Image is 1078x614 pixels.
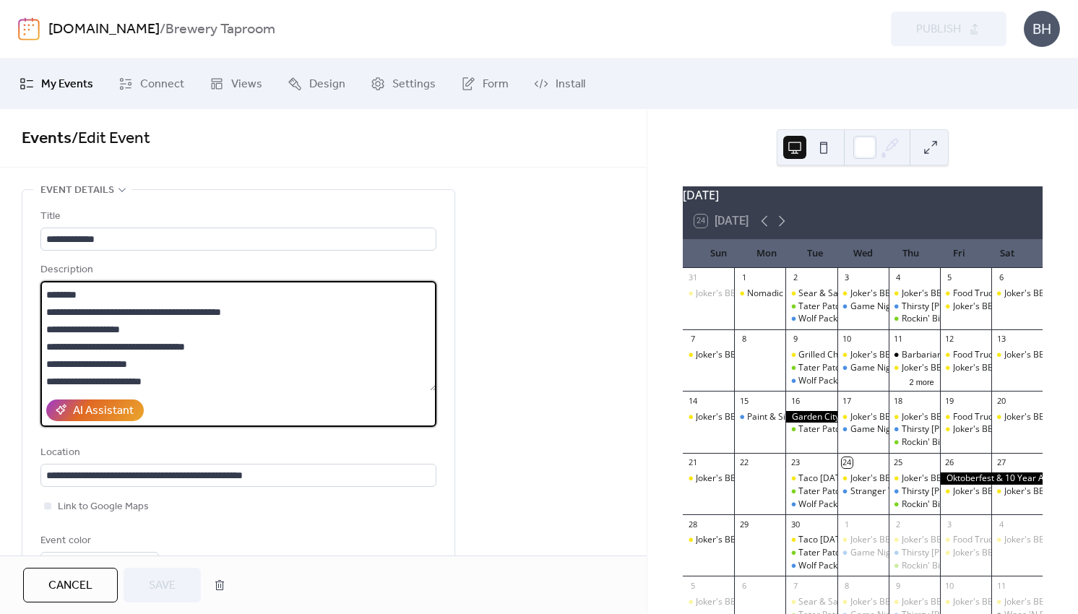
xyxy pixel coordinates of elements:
[785,498,837,511] div: Wolf Pack Running Club
[40,532,156,550] div: Event color
[140,76,184,93] span: Connect
[747,411,860,423] div: Paint & Sip with Indigo Easel
[940,547,991,559] div: Joker's BBQ
[893,334,904,345] div: 11
[837,423,889,436] div: Game Night Live Trivia
[850,472,897,485] div: Joker's BBQ
[991,411,1043,423] div: Joker's BBQ
[839,239,887,268] div: Wed
[9,64,104,103] a: My Events
[483,76,509,93] span: Form
[953,362,1000,374] div: Joker's BBQ
[108,64,195,103] a: Connect
[837,485,889,498] div: Stranger Things Trivia
[889,596,940,608] div: Joker's BBQ
[991,349,1043,361] div: Joker's BBQ
[738,334,749,345] div: 8
[953,287,1028,300] div: Food Truck Fridays
[683,186,1043,204] div: [DATE]
[18,17,40,40] img: logo
[683,596,734,608] div: Joker's BBQ
[889,362,940,374] div: Joker's BBQ
[944,519,955,529] div: 3
[450,64,519,103] a: Form
[902,287,949,300] div: Joker's BBQ
[953,547,1000,559] div: Joker's BBQ
[889,423,940,436] div: Thirsty Thor's Days: Live music & new beers on draft
[683,349,734,361] div: Joker's BBQ
[953,423,1000,436] div: Joker's BBQ
[199,64,273,103] a: Views
[953,534,1028,546] div: Food Truck Fridays
[837,287,889,300] div: Joker's BBQ
[798,313,892,325] div: Wolf Pack Running Club
[738,395,749,406] div: 15
[889,300,940,313] div: Thirsty Thor's Days: Live music & new beers on draft
[798,362,875,374] div: Tater Patch [DATE]
[940,485,991,498] div: Joker's BBQ
[842,334,853,345] div: 10
[889,436,940,449] div: Rockin' Bingo!
[798,498,892,511] div: Wolf Pack Running Club
[944,580,955,591] div: 10
[902,596,949,608] div: Joker's BBQ
[889,411,940,423] div: Joker's BBQ
[798,485,875,498] div: Tater Patch [DATE]
[785,362,837,374] div: Tater Patch Tuesday
[798,472,848,485] div: Taco [DATE]
[889,498,940,511] div: Rockin' Bingo!
[893,457,904,468] div: 25
[277,64,356,103] a: Design
[893,395,904,406] div: 18
[687,519,698,529] div: 28
[785,375,837,387] div: Wolf Pack Running Club
[842,580,853,591] div: 8
[798,287,851,300] div: Sear & Savor
[842,457,853,468] div: 24
[889,313,940,325] div: Rockin' Bingo!
[696,349,743,361] div: Joker's BBQ
[798,596,851,608] div: Sear & Savor
[785,534,837,546] div: Taco Tuesday
[889,547,940,559] div: Thirsty Thor's Days: Live music & new beers on draft
[953,596,1000,608] div: Joker's BBQ
[902,436,957,449] div: Rockin' Bingo!
[850,411,897,423] div: Joker's BBQ
[889,287,940,300] div: Joker's BBQ
[944,272,955,283] div: 5
[850,547,941,559] div: Game Night Live Trivia
[1004,411,1051,423] div: Joker's BBQ
[850,423,941,436] div: Game Night Live Trivia
[683,534,734,546] div: Joker's BBQ
[837,300,889,313] div: Game Night Live Trivia
[734,411,785,423] div: Paint & Sip with Indigo Easel
[790,395,801,406] div: 16
[940,287,991,300] div: Food Truck Fridays
[1004,485,1051,498] div: Joker's BBQ
[785,411,837,423] div: Garden City- Closed for Private Event
[953,300,1000,313] div: Joker's BBQ
[683,411,734,423] div: Joker's BBQ
[850,596,897,608] div: Joker's BBQ
[798,349,913,361] div: Grilled Cheese Night w/ Melt
[1004,596,1051,608] div: Joker's BBQ
[738,519,749,529] div: 29
[953,411,1028,423] div: Food Truck Fridays
[23,568,118,602] button: Cancel
[935,239,983,268] div: Fri
[887,239,935,268] div: Thu
[996,334,1006,345] div: 13
[889,472,940,485] div: Joker's BBQ
[1004,534,1051,546] div: Joker's BBQ
[790,239,839,268] div: Tue
[22,123,72,155] a: Events
[785,423,837,436] div: Tater Patch Tuesday
[889,560,940,572] div: Rockin' Bingo!
[893,272,904,283] div: 4
[392,76,436,93] span: Settings
[837,596,889,608] div: Joker's BBQ
[734,287,785,300] div: Nomadic Oven Food Truck
[72,123,150,155] span: / Edit Event
[683,472,734,485] div: Joker's BBQ
[850,349,897,361] div: Joker's BBQ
